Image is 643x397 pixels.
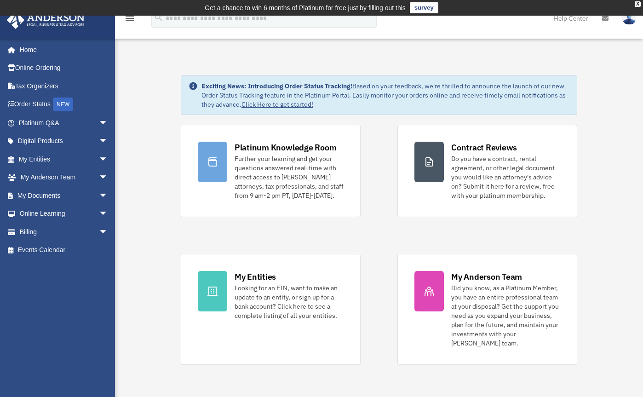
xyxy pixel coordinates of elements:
div: Did you know, as a Platinum Member, you have an entire professional team at your disposal? Get th... [451,283,560,348]
a: My Anderson Teamarrow_drop_down [6,168,122,187]
img: User Pic [622,12,636,25]
a: Platinum Q&Aarrow_drop_down [6,114,122,132]
div: Do you have a contract, rental agreement, or other legal document you would like an attorney's ad... [451,154,560,200]
a: Click Here to get started! [241,100,313,109]
a: survey [410,2,438,13]
a: Billingarrow_drop_down [6,223,122,241]
a: Platinum Knowledge Room Further your learning and get your questions answered real-time with dire... [181,125,361,217]
a: My Anderson Team Did you know, as a Platinum Member, you have an entire professional team at your... [397,254,577,365]
div: close [635,1,641,7]
span: arrow_drop_down [99,150,117,169]
div: Get a chance to win 6 months of Platinum for free just by filling out this [205,2,406,13]
a: Tax Organizers [6,77,122,95]
div: My Anderson Team [451,271,522,282]
a: Digital Productsarrow_drop_down [6,132,122,150]
a: My Documentsarrow_drop_down [6,186,122,205]
span: arrow_drop_down [99,205,117,224]
a: Online Ordering [6,59,122,77]
strong: Exciting News: Introducing Order Status Tracking! [201,82,352,90]
span: arrow_drop_down [99,186,117,205]
a: Online Learningarrow_drop_down [6,205,122,223]
div: Further your learning and get your questions answered real-time with direct access to [PERSON_NAM... [235,154,344,200]
div: Platinum Knowledge Room [235,142,337,153]
a: Contract Reviews Do you have a contract, rental agreement, or other legal document you would like... [397,125,577,217]
a: My Entitiesarrow_drop_down [6,150,122,168]
span: arrow_drop_down [99,223,117,242]
span: arrow_drop_down [99,132,117,151]
div: My Entities [235,271,276,282]
a: My Entities Looking for an EIN, want to make an update to an entity, or sign up for a bank accoun... [181,254,361,365]
i: menu [124,13,135,24]
a: Order StatusNEW [6,95,122,114]
div: Looking for an EIN, want to make an update to an entity, or sign up for a bank account? Click her... [235,283,344,320]
div: NEW [53,98,73,111]
i: search [154,12,164,23]
span: arrow_drop_down [99,114,117,132]
a: Events Calendar [6,241,122,259]
span: arrow_drop_down [99,168,117,187]
div: Based on your feedback, we're thrilled to announce the launch of our new Order Status Tracking fe... [201,81,569,109]
div: Contract Reviews [451,142,517,153]
a: menu [124,16,135,24]
a: Home [6,40,117,59]
img: Anderson Advisors Platinum Portal [4,11,87,29]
